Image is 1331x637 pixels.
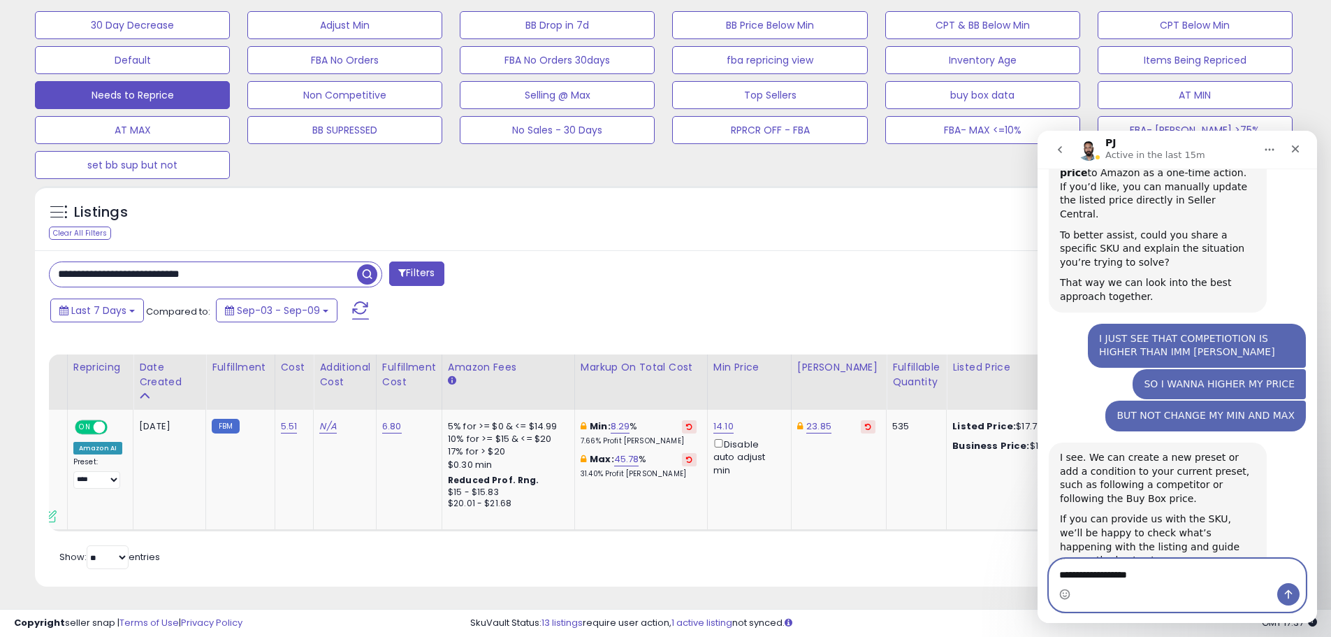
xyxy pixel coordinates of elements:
[885,81,1080,109] button: buy box data
[247,11,442,39] button: Adjust Min
[139,360,200,389] div: Date Created
[146,305,210,318] span: Compared to:
[885,11,1080,39] button: CPT & BB Below Min
[952,420,1016,433] b: Listed Price:
[22,458,33,469] button: Emoji picker
[541,616,583,629] a: 13 listings
[35,116,230,144] button: AT MAX
[382,420,402,434] a: 6.80
[71,303,126,317] span: Last 7 Days
[74,203,128,222] h5: Listings
[216,299,337,322] button: Sep-03 - Sep-09
[68,270,268,301] div: BUT NOT CHANGE MY MIN AND MAX
[11,238,268,271] div: Daniel says…
[448,459,564,471] div: $0.30 min
[11,312,268,471] div: PJ says…
[35,11,230,39] button: 30 Day Decrease
[281,420,298,434] a: 5.51
[797,360,880,375] div: [PERSON_NAME]
[281,360,308,375] div: Cost
[672,116,867,144] button: RPRCR OFF - FBA
[11,312,229,445] div: I see. We can create a new preset or add a condition to your current preset, such as following a ...
[73,442,122,455] div: Amazon AI
[95,238,268,269] div: SO I WANNA HIGHER MY PRICE
[460,46,655,74] button: FBA No Orders 30days
[470,617,1317,630] div: SkuVault Status: require user action, not synced.
[73,360,127,375] div: Repricing
[671,616,732,629] a: 1 active listing
[590,452,614,466] b: Max:
[590,420,611,433] b: Min:
[73,457,122,489] div: Preset:
[247,46,442,74] button: FBA No Orders
[713,436,780,477] div: Disable auto adjust min
[247,81,442,109] button: Non Competitive
[247,116,442,144] button: BB SUPRESSED
[952,439,1029,452] b: Business Price:
[806,420,831,434] a: 23.85
[448,474,539,486] b: Reduced Prof. Rng.
[1098,116,1293,144] button: FBA- [PERSON_NAME] >75%
[574,355,707,410] th: The percentage added to the cost of goods (COGS) that forms the calculator for Min & Max prices.
[76,422,94,434] span: ON
[672,11,867,39] button: BB Price Below Min
[11,270,268,312] div: Daniel says…
[885,46,1080,74] button: Inventory Age
[1098,46,1293,74] button: Items Being Repriced
[1038,131,1317,623] iframe: Intercom live chat
[22,382,218,436] div: If you can provide us with the SKU, we’ll be happy to check what’s happening with the listing and...
[106,247,257,261] div: SO I WANNA HIGHER MY PRICE
[240,452,262,475] button: Send a message…
[892,420,936,433] div: 535
[181,616,242,629] a: Privacy Policy
[212,360,268,375] div: Fulfillment
[460,81,655,109] button: Selling @ Max
[581,436,697,446] p: 7.66% Profit [PERSON_NAME]
[237,303,320,317] span: Sep-03 - Sep-09
[59,550,160,564] span: Show: entries
[212,419,239,434] small: FBM
[713,360,785,375] div: Min Price
[885,116,1080,144] button: FBA- MAX <=10%
[448,375,456,387] small: Amazon Fees.
[892,360,940,389] div: Fulfillable Quantity
[1098,81,1293,109] button: AT MIN
[49,227,111,240] div: Clear All Filters
[611,420,630,434] a: 8.29
[22,320,218,375] div: I see. We can create a new preset or add a condition to your current preset, such as following a ...
[35,151,230,179] button: set bb sup but not
[672,81,867,109] button: Top Sellers
[581,420,697,446] div: %
[139,420,195,433] div: [DATE]
[106,422,128,434] span: OFF
[319,420,336,434] a: N/A
[61,201,257,229] div: I JUST SEE THAT COMPETIOTION IS HIGHER THAN IMM [PERSON_NAME]
[389,262,444,286] button: Filters
[952,440,1068,452] div: $16.5
[50,193,268,237] div: I JUST SEE THAT COMPETIOTION IS HIGHER THAN IMM [PERSON_NAME]
[460,11,655,39] button: BB Drop in 7d
[448,445,564,458] div: 17% for > $20
[22,8,218,91] div: At the moment, Seller Snap does not have a way to directly push the to Amazon as a one-time actio...
[12,429,268,452] textarea: Message…
[11,193,268,238] div: Daniel says…
[382,360,436,389] div: Fulfillment Cost
[581,469,697,479] p: 31.40% Profit [PERSON_NAME]
[460,116,655,144] button: No Sales - 30 Days
[35,46,230,74] button: Default
[35,81,230,109] button: Needs to Reprice
[672,46,867,74] button: fba repricing view
[119,616,179,629] a: Terms of Use
[952,420,1068,433] div: $17.77
[50,299,144,322] button: Last 7 Days
[581,360,701,375] div: Markup on Total Cost
[448,498,564,510] div: $20.01 - $21.68
[448,487,564,499] div: $15 - $15.83
[448,420,564,433] div: 5% for >= $0 & <= $14.99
